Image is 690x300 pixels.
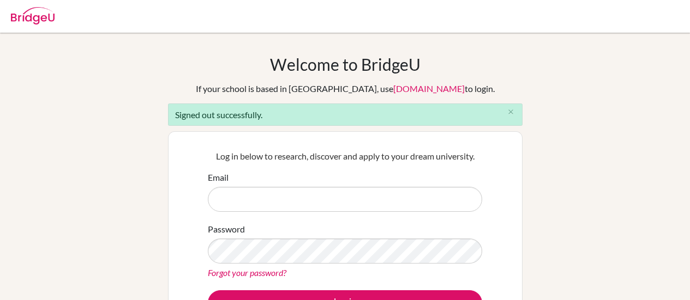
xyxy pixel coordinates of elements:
i: close [507,108,515,116]
a: Forgot your password? [208,267,286,278]
a: [DOMAIN_NAME] [393,83,465,94]
img: Bridge-U [11,7,55,25]
div: If your school is based in [GEOGRAPHIC_DATA], use to login. [196,82,495,95]
div: Signed out successfully. [168,103,523,126]
button: Close [500,104,522,120]
label: Email [208,171,229,184]
p: Log in below to research, discover and apply to your dream university. [208,150,482,163]
label: Password [208,223,245,236]
h1: Welcome to BridgeU [270,54,421,74]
